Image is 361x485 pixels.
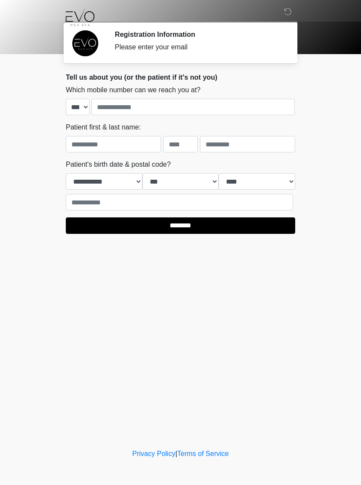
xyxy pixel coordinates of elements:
div: Please enter your email [115,42,282,52]
a: | [175,450,177,457]
img: Agent Avatar [72,30,98,56]
a: Privacy Policy [132,450,176,457]
h2: Tell us about you (or the patient if it's not you) [66,73,295,81]
img: Evo Med Spa Logo [57,6,103,26]
label: Patient's birth date & postal code? [66,159,171,170]
h2: Registration Information [115,30,282,39]
label: Which mobile number can we reach you at? [66,85,200,95]
label: Patient first & last name: [66,122,141,133]
a: Terms of Service [177,450,229,457]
